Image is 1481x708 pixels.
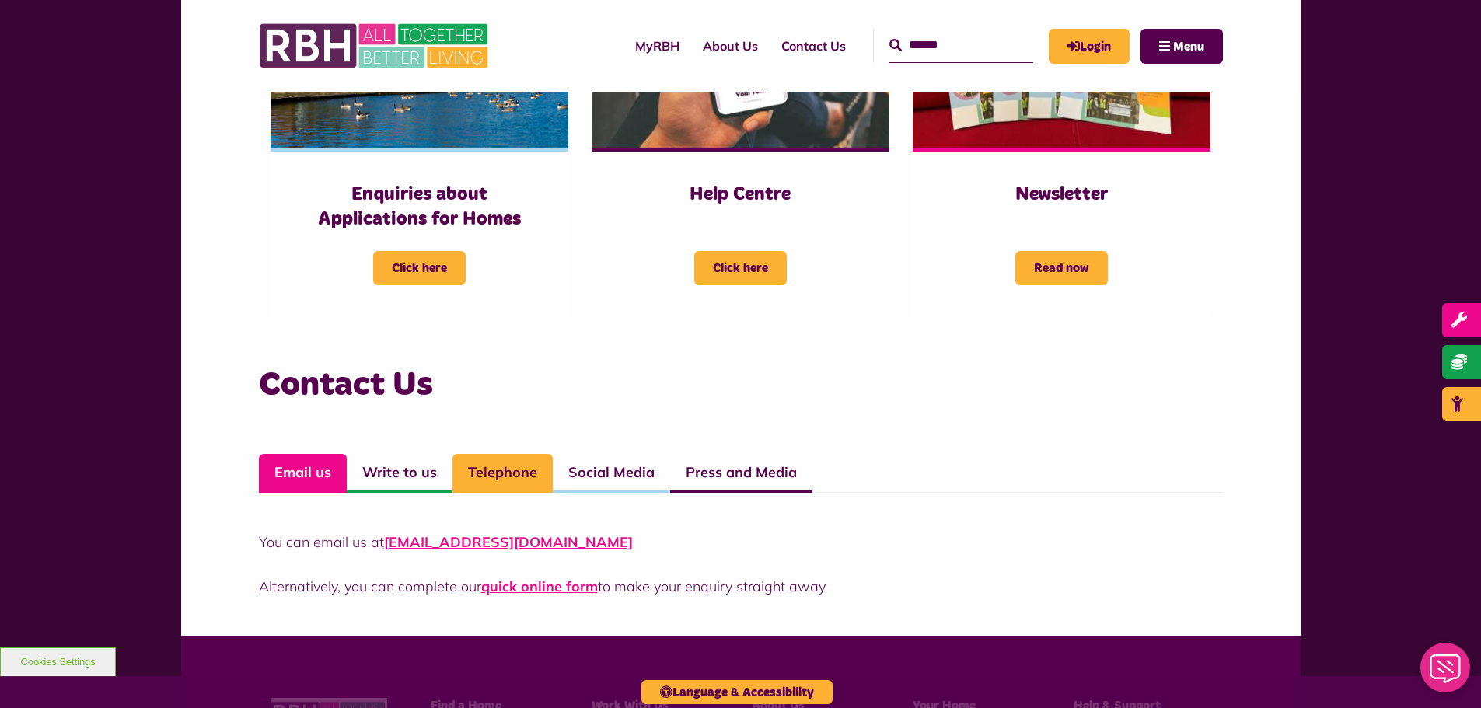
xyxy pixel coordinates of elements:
[691,25,770,67] a: About Us
[259,454,347,493] a: Email us
[1049,29,1130,64] a: MyRBH
[1140,29,1223,64] button: Navigation
[259,576,1223,597] p: Alternatively, you can complete our to make your enquiry straight away
[1173,40,1204,53] span: Menu
[944,183,1179,207] h3: Newsletter
[623,183,858,207] h3: Help Centre
[889,29,1033,62] input: Search
[694,251,787,285] span: Click here
[373,251,466,285] span: Click here
[623,25,691,67] a: MyRBH
[770,25,858,67] a: Contact Us
[641,680,833,704] button: Language & Accessibility
[670,454,812,493] a: Press and Media
[259,363,1223,407] h3: Contact Us
[1015,251,1108,285] span: Read now
[1411,638,1481,708] iframe: Netcall Web Assistant for live chat
[481,577,598,595] a: quick online form
[347,454,452,493] a: Write to us
[452,454,553,493] a: Telephone
[384,533,633,551] a: [EMAIL_ADDRESS][DOMAIN_NAME]
[259,532,1223,553] p: You can email us at
[259,16,492,76] img: RBH
[553,454,670,493] a: Social Media
[302,183,537,231] h3: Enquiries about Applications for Homes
